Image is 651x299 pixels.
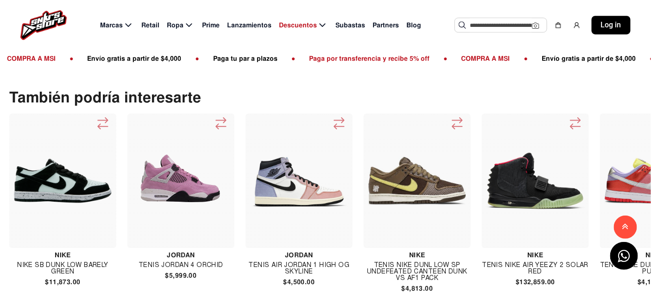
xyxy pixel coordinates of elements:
span: Descuentos [279,20,317,30]
span: Prime [202,20,220,30]
img: Tenis Nike Air Yeezy 2 Solar Red [486,152,585,210]
h4: Nike [482,252,589,258]
img: logo [20,10,67,40]
span: Envío gratis a partir de $4,000 [74,54,182,63]
h4: Nike [364,252,471,258]
span: Lanzamientos [227,20,272,30]
img: Nike Sb Dunk Low Barely Green [13,158,113,204]
img: Cámara [532,22,539,29]
h4: Tenis Nike Dunl Low Sp Undefeated Canteen Dunk Vs Af1 Pack [364,262,471,281]
span: Paga por transferencia y recibe 5% off [296,54,430,63]
span: Partners [373,20,399,30]
span: Subastas [335,20,365,30]
h4: TENIS JORDAN 4 ORCHID [127,262,234,268]
h4: $132,859.00 [482,279,589,285]
span: COMPRA A MSI [448,54,510,63]
span: Blog [406,20,421,30]
p: También podría interesarte [9,90,651,105]
img: Tenis Air Jordan 1 High Og Skyline [249,146,349,216]
span: Ropa [167,20,183,30]
img: Buscar [459,21,466,29]
span: ● [182,54,199,63]
h4: Jordan [246,252,353,258]
img: Tenis Nike Dunl Low Sp Undefeated Canteen Dunk Vs Af1 Pack [367,156,467,205]
span: Paga tu par a plazos [199,54,278,63]
h4: Tenis Air Jordan 1 High Og Skyline [246,262,353,275]
h4: Jordan [127,252,234,258]
h4: Nike [9,252,116,258]
span: Envío gratis a partir de $4,000 [528,54,636,63]
img: shopping [555,21,562,29]
span: ● [510,54,528,63]
span: Marcas [100,20,123,30]
h4: $4,813.00 [364,285,471,292]
span: Retail [141,20,159,30]
span: ● [430,54,448,63]
span: Log in [601,19,621,31]
h4: $11,873.00 [9,279,116,285]
span: ● [278,54,295,63]
img: TENIS JORDAN 4 ORCHID [131,131,231,231]
h4: Tenis Nike Air Yeezy 2 Solar Red [482,262,589,275]
h4: $4,500.00 [246,279,353,285]
h4: $5,999.00 [127,272,234,279]
h4: Nike Sb Dunk Low Barely Green [9,262,116,275]
img: user [573,21,581,29]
